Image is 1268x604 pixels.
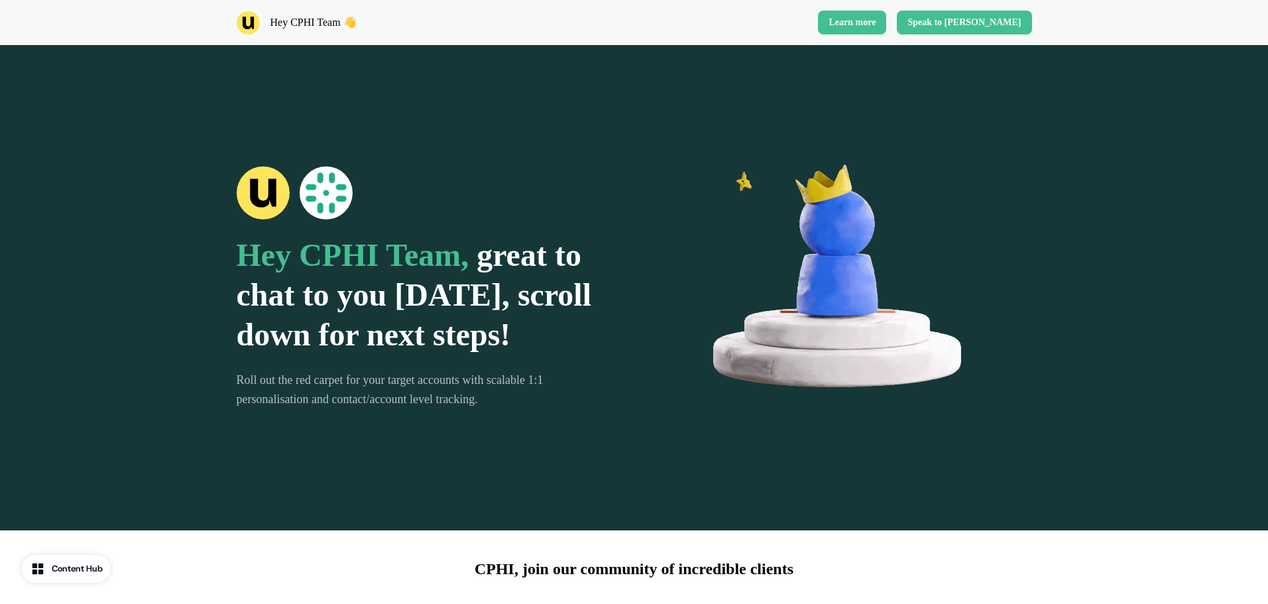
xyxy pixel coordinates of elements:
[21,555,111,583] button: Content Hub
[237,237,592,352] span: great to chat to you [DATE], scroll down for next steps!
[270,15,357,30] p: Hey CPHI Team 👋
[237,373,544,406] span: Roll out the red carpet for your target accounts with scalable 1:1 personalisation and contact/ac...
[237,237,469,272] span: Hey CPHI Team,
[818,11,886,34] a: Learn more
[897,11,1031,34] a: Speak to [PERSON_NAME]
[52,562,103,575] div: Content Hub
[475,557,793,581] p: CPHI, join our community of incredible clients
